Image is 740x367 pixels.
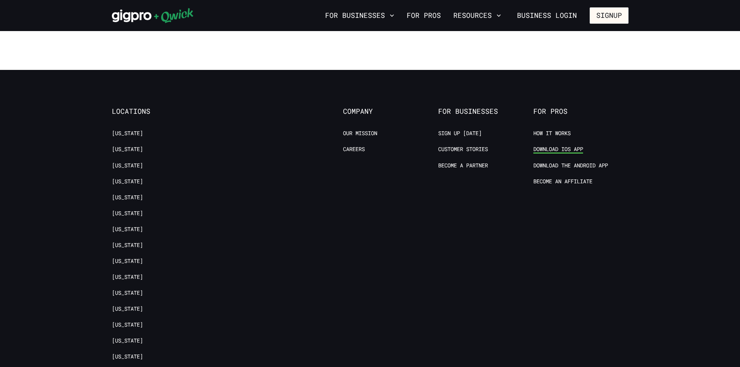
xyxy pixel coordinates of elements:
a: Customer stories [438,146,488,153]
a: [US_STATE] [112,321,143,329]
a: [US_STATE] [112,146,143,153]
a: [US_STATE] [112,162,143,169]
button: Resources [450,9,504,22]
span: For Pros [533,107,629,116]
a: [US_STATE] [112,273,143,281]
a: [US_STATE] [112,242,143,249]
a: [US_STATE] [112,337,143,344]
a: [US_STATE] [112,210,143,217]
a: Our Mission [343,130,377,137]
a: [US_STATE] [112,194,143,201]
a: Download IOS App [533,146,583,153]
a: [US_STATE] [112,305,143,313]
a: Become a Partner [438,162,488,169]
button: For Businesses [322,9,397,22]
a: How it Works [533,130,571,137]
a: Business Login [510,7,583,24]
a: [US_STATE] [112,178,143,185]
a: Download the Android App [533,162,608,169]
a: Sign up [DATE] [438,130,482,137]
a: [US_STATE] [112,353,143,360]
span: Company [343,107,438,116]
span: For Businesses [438,107,533,116]
a: Become an Affiliate [533,178,592,185]
a: Careers [343,146,365,153]
a: [US_STATE] [112,226,143,233]
a: [US_STATE] [112,257,143,265]
a: For Pros [404,9,444,22]
span: Locations [112,107,207,116]
a: [US_STATE] [112,130,143,137]
a: [US_STATE] [112,289,143,297]
button: Signup [590,7,629,24]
